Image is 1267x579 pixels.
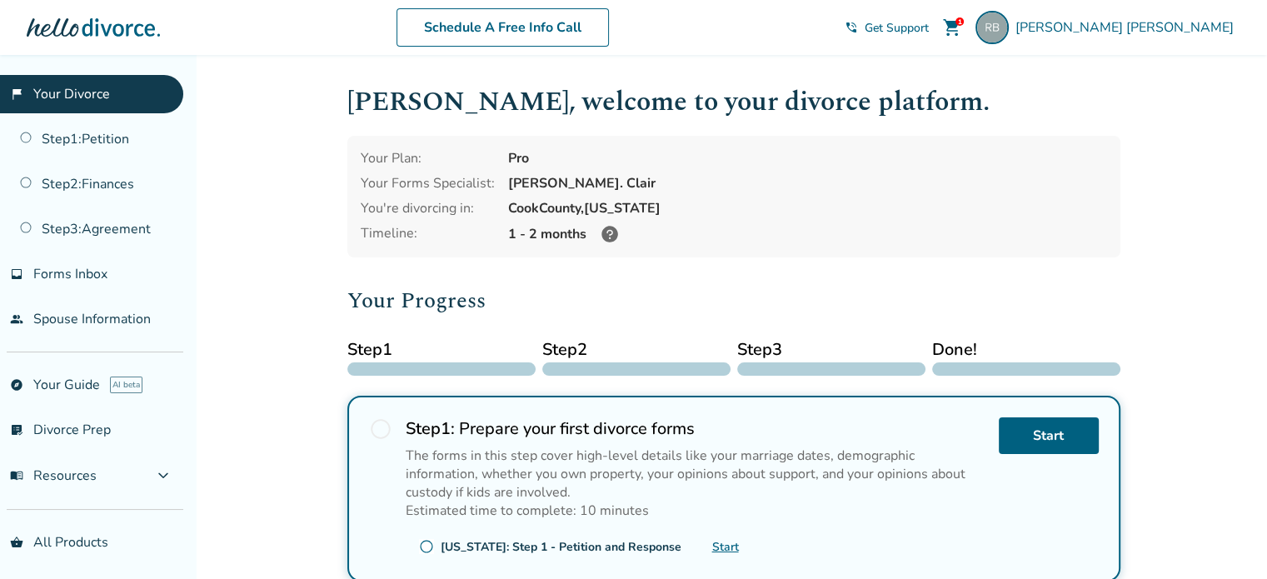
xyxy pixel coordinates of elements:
span: menu_book [10,469,23,482]
span: [PERSON_NAME] [PERSON_NAME] [1015,18,1240,37]
a: Start [999,417,1099,454]
span: radio_button_unchecked [419,539,434,554]
span: Forms Inbox [33,265,107,283]
div: You're divorcing in: [361,199,495,217]
span: shopping_cart [942,17,962,37]
span: people [10,312,23,326]
div: Pro [508,149,1107,167]
span: Done! [932,337,1120,362]
div: Cook County, [US_STATE] [508,199,1107,217]
iframe: Chat Widget [1184,499,1267,579]
span: phone_in_talk [845,21,858,34]
a: Start [712,539,739,555]
img: ritesh.banerjee@gmail.com [975,11,1009,44]
div: [PERSON_NAME]. Clair [508,174,1107,192]
div: Your Forms Specialist: [361,174,495,192]
h2: Your Progress [347,284,1120,317]
span: AI beta [110,377,142,393]
span: Step 1 [347,337,536,362]
span: inbox [10,267,23,281]
span: Step 3 [737,337,925,362]
span: Step 2 [542,337,731,362]
div: Your Plan: [361,149,495,167]
span: shopping_basket [10,536,23,549]
span: flag_2 [10,87,23,101]
div: Timeline: [361,224,495,244]
h2: Prepare your first divorce forms [406,417,985,440]
strong: Step 1 : [406,417,455,440]
div: 1 - 2 months [508,224,1107,244]
div: 1 [955,17,964,26]
span: Get Support [865,20,929,36]
p: The forms in this step cover high-level details like your marriage dates, demographic information... [406,447,985,502]
span: list_alt_check [10,423,23,437]
span: expand_more [153,466,173,486]
span: Resources [10,467,97,485]
p: Estimated time to complete: 10 minutes [406,502,985,520]
a: phone_in_talkGet Support [845,20,929,36]
h1: [PERSON_NAME] , welcome to your divorce platform. [347,82,1120,122]
span: radio_button_unchecked [369,417,392,441]
span: explore [10,378,23,392]
a: Schedule A Free Info Call [397,8,609,47]
div: [US_STATE]: Step 1 - Petition and Response [441,539,681,555]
